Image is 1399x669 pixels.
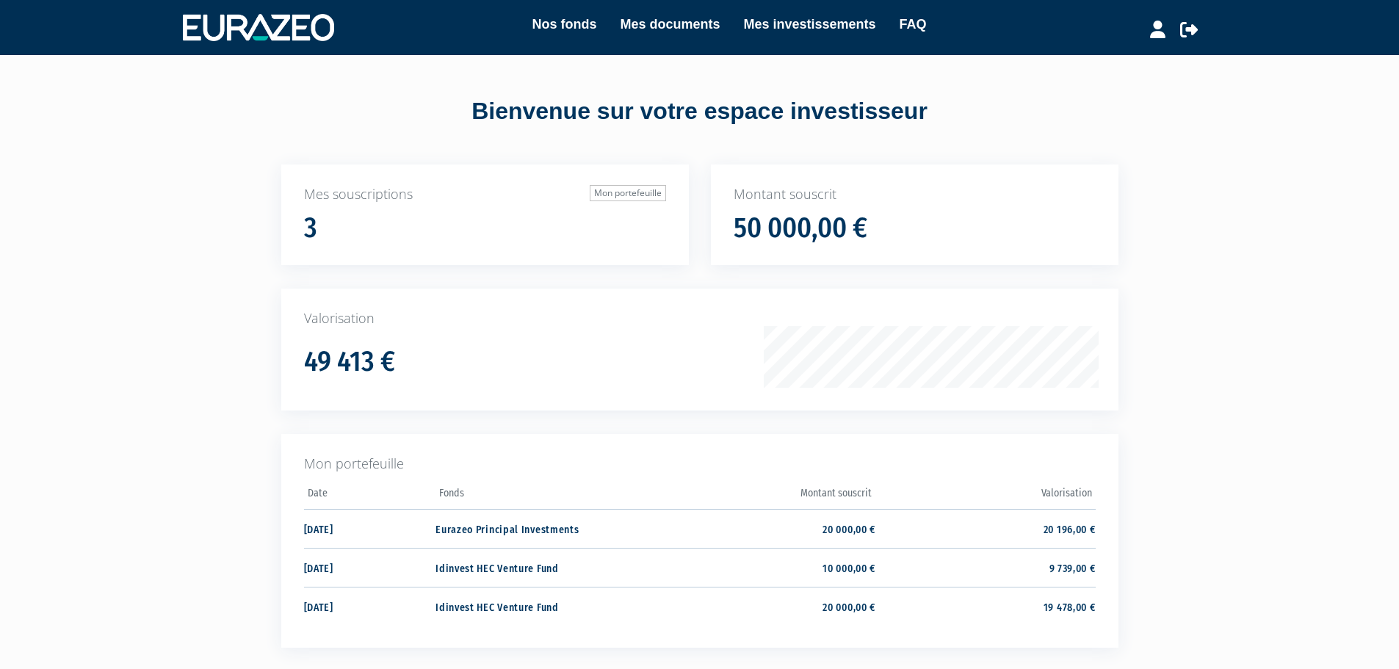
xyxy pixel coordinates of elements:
a: Mes investissements [743,14,875,35]
div: Bienvenue sur votre espace investisseur [248,95,1152,129]
h1: 49 413 € [304,347,395,377]
td: Idinvest HEC Venture Fund [435,587,655,626]
p: Mes souscriptions [304,185,666,204]
td: Idinvest HEC Venture Fund [435,548,655,587]
td: 10 000,00 € [656,548,875,587]
td: [DATE] [304,587,436,626]
p: Mon portefeuille [304,455,1096,474]
a: Mon portefeuille [590,185,666,201]
td: [DATE] [304,548,436,587]
p: Montant souscrit [734,185,1096,204]
td: 9 739,00 € [875,548,1095,587]
th: Valorisation [875,482,1095,510]
td: 20 000,00 € [656,509,875,548]
img: 1732889491-logotype_eurazeo_blanc_rvb.png [183,14,334,40]
h1: 3 [304,213,317,244]
td: 20 196,00 € [875,509,1095,548]
a: Mes documents [620,14,720,35]
a: Nos fonds [532,14,596,35]
td: [DATE] [304,509,436,548]
td: 20 000,00 € [656,587,875,626]
th: Montant souscrit [656,482,875,510]
td: 19 478,00 € [875,587,1095,626]
p: Valorisation [304,309,1096,328]
td: Eurazeo Principal Investments [435,509,655,548]
th: Fonds [435,482,655,510]
th: Date [304,482,436,510]
a: FAQ [900,14,927,35]
h1: 50 000,00 € [734,213,867,244]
